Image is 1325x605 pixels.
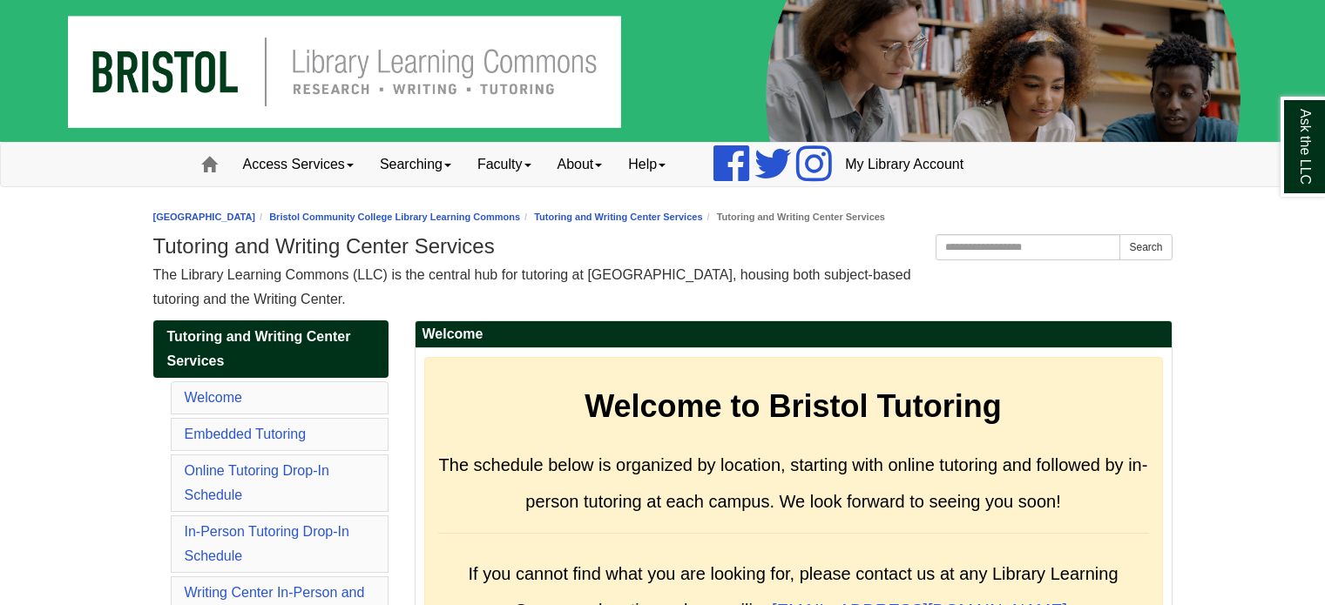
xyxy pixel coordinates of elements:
strong: Welcome to Bristol Tutoring [585,388,1002,424]
h1: Tutoring and Writing Center Services [153,234,1173,259]
a: Searching [367,143,464,186]
a: About [544,143,616,186]
a: Tutoring and Writing Center Services [153,320,389,378]
span: The Library Learning Commons (LLC) is the central hub for tutoring at [GEOGRAPHIC_DATA], housing ... [153,267,911,306]
a: Help [615,143,679,186]
nav: breadcrumb [153,209,1173,225]
li: Tutoring and Writing Center Services [703,209,885,225]
a: Tutoring and Writing Center Services [534,212,702,222]
a: Access Services [230,143,367,186]
a: Bristol Community College Library Learning Commons [269,212,520,222]
span: Tutoring and Writing Center Services [167,329,351,368]
a: My Library Account [832,143,977,186]
a: Online Tutoring Drop-In Schedule [185,463,329,502]
a: [GEOGRAPHIC_DATA] [153,212,256,222]
button: Search [1119,234,1172,260]
a: Faculty [464,143,544,186]
span: The schedule below is organized by location, starting with online tutoring and followed by in-per... [439,455,1148,511]
h2: Welcome [416,321,1172,348]
a: Embedded Tutoring [185,427,307,441]
a: In-Person Tutoring Drop-In Schedule [185,524,349,563]
a: Welcome [185,390,242,405]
